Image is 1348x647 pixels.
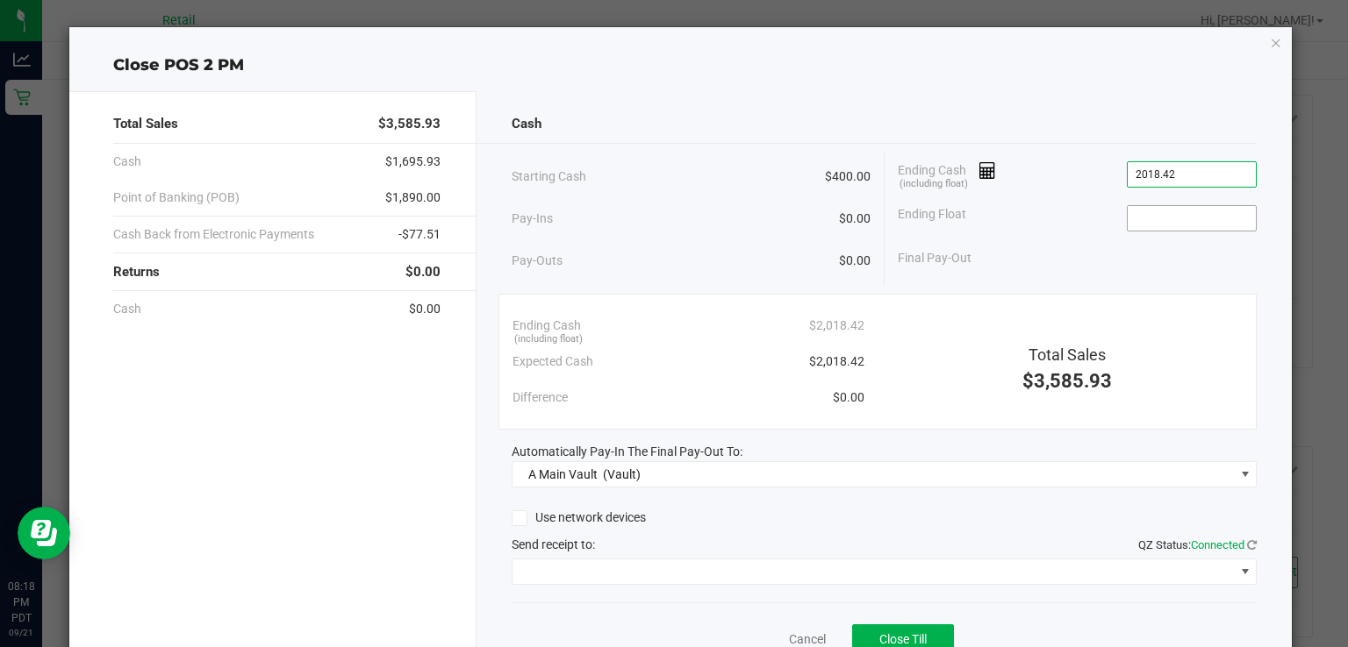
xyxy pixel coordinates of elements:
span: A Main Vault [528,467,598,481]
span: Cash [113,153,141,171]
span: $3,585.93 [1022,370,1112,392]
span: Automatically Pay-In The Final Pay-Out To: [512,444,742,459]
span: Cash [113,300,141,318]
span: $0.00 [409,300,441,318]
label: Use network devices [512,508,646,527]
span: Ending Cash [513,316,581,335]
span: -$77.51 [398,225,441,244]
iframe: Resource center [18,507,70,559]
span: $1,890.00 [385,188,441,207]
span: $0.00 [405,262,441,282]
span: Close Till [879,632,927,646]
span: Ending Cash [898,161,996,188]
span: Total Sales [113,114,178,134]
span: Cash [512,114,541,134]
span: Final Pay-Out [898,249,972,267]
span: $2,018.42 [809,316,864,335]
span: $0.00 [839,252,871,270]
span: $2,018.42 [809,352,864,371]
span: (including float) [514,332,583,347]
div: Close POS 2 PM [69,53,1293,77]
span: Expected Cash [513,352,593,371]
span: (Vault) [603,467,641,481]
span: Cash Back from Electronic Payments [113,225,314,244]
span: Pay-Ins [512,210,553,228]
span: $400.00 [825,167,871,186]
span: Point of Banking (POB) [113,188,240,207]
span: $0.00 [833,388,864,407]
span: Starting Cash [512,167,586,186]
span: (including float) [900,177,968,192]
span: Connected [1191,538,1244,551]
span: Difference [513,388,568,407]
span: Ending Float [898,205,966,231]
span: $3,585.93 [378,114,441,134]
div: Returns [113,253,441,291]
span: Send receipt to: [512,537,595,551]
span: $1,695.93 [385,153,441,171]
span: QZ Status: [1138,538,1257,551]
span: Pay-Outs [512,252,563,270]
span: $0.00 [839,210,871,228]
span: Total Sales [1029,345,1106,364]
